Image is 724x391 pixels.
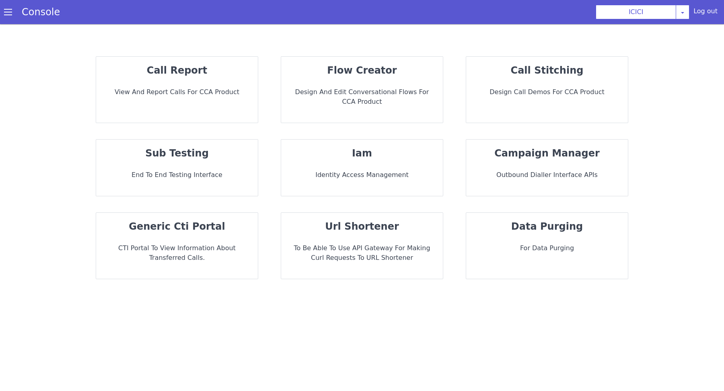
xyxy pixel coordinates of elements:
p: End to End Testing Interface [103,170,251,180]
p: Design call demos for CCA Product [473,87,621,97]
strong: call report [147,65,207,76]
strong: url shortener [325,221,399,232]
p: Identity Access Management [288,170,436,180]
p: Outbound dialler interface APIs [473,170,621,180]
a: Console [12,6,70,18]
strong: generic cti portal [129,221,225,232]
div: Log out [693,6,718,19]
strong: flow creator [327,65,397,76]
strong: sub testing [145,148,209,159]
strong: data purging [511,221,583,232]
p: Design and Edit Conversational flows for CCA Product [288,87,436,107]
p: CTI portal to view information about transferred Calls. [103,243,251,263]
p: View and report calls for CCA Product [103,87,251,97]
button: ICICI [596,5,676,19]
strong: iam [352,148,372,159]
p: For data purging [473,243,621,253]
strong: call stitching [511,65,584,76]
p: To be able to use API Gateway for making curl requests to URL Shortener [288,243,436,263]
strong: campaign manager [494,148,600,159]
